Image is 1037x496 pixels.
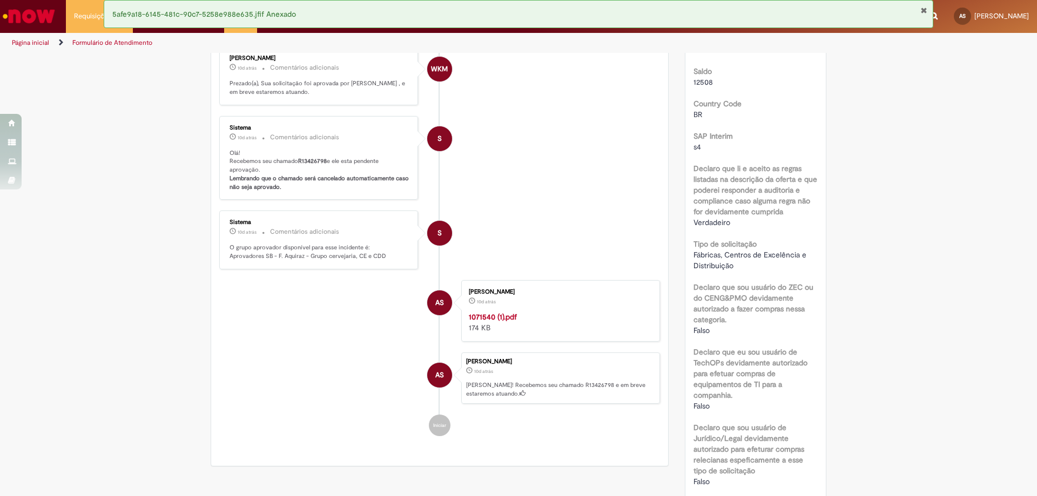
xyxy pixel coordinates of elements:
span: Requisições [74,11,112,22]
span: 10d atrás [238,65,257,71]
div: William Kaio Maia [427,57,452,81]
a: 1071540 (1).pdf [469,312,517,322]
span: Fábricas, Centros de Excelência e Distribuição [693,250,809,270]
div: [PERSON_NAME] [230,55,409,62]
span: AS [959,12,966,19]
time: 19/08/2025 09:20:26 [238,65,257,71]
p: Prezado(a), Sua solicitação foi aprovada por [PERSON_NAME] , e em breve estaremos atuando. [230,79,409,96]
div: Ana Davila Costa Dos Santos [427,290,452,315]
a: Formulário de Atendimento [72,38,152,47]
span: 5afe9a18-6145-481c-90c7-5258e988e635.jfif Anexado [112,9,296,19]
small: Comentários adicionais [270,63,339,72]
time: 19/08/2025 08:17:19 [238,134,257,141]
span: 10d atrás [474,368,493,375]
span: S [437,220,442,246]
span: AS [435,362,444,388]
b: Tipo de solicitação [693,239,757,249]
li: Ana Davila Costa Dos Santos [219,352,660,404]
span: 12508 [693,77,713,87]
div: Sistema [230,125,409,131]
ul: Trilhas de página [8,33,683,53]
b: Declaro que li e aceito as regras listadas na descrição da oferta e que poderei responder a audit... [693,164,817,216]
div: [PERSON_NAME] [466,358,654,365]
div: [PERSON_NAME] [469,289,649,295]
span: 6.1182 [693,45,713,55]
small: Comentários adicionais [270,133,339,142]
b: Lembrando que o chamado será cancelado automaticamente caso não seja aprovado. [230,174,410,191]
img: ServiceNow [1,5,57,27]
span: Verdadeiro [693,218,730,227]
b: Declaro que eu sou usuário de TechOPs devidamente autorizado para efetuar compras de equipamentos... [693,347,807,400]
time: 19/08/2025 08:17:15 [238,229,257,235]
a: Página inicial [12,38,49,47]
span: Falso [693,325,710,335]
span: S [437,126,442,152]
time: 19/08/2025 08:17:06 [474,368,493,375]
span: AS [435,290,444,316]
b: SAP Interim [693,131,733,141]
span: s4 [693,142,701,152]
div: System [427,221,452,246]
div: Sistema [230,219,409,226]
div: 174 KB [469,311,649,333]
b: Saldo [693,66,712,76]
span: [PERSON_NAME] [974,11,1029,21]
span: 10d atrás [238,134,257,141]
div: System [427,126,452,151]
b: R13426798 [298,157,327,165]
p: [PERSON_NAME]! Recebemos seu chamado R13426798 e em breve estaremos atuando. [466,381,654,398]
span: 10d atrás [238,229,257,235]
small: Comentários adicionais [270,227,339,236]
div: Ana Davila Costa Dos Santos [427,363,452,388]
button: Fechar Notificação [920,6,927,15]
span: Falso [693,401,710,411]
span: Falso [693,477,710,486]
p: O grupo aprovador disponível para esse incidente é: Aprovadores SB - F. Aquiraz - Grupo cervejari... [230,243,409,260]
b: Declaro que sou usuário do ZEC ou do CENG&PMO devidamente autorizado a fazer compras nessa catego... [693,282,813,324]
span: 10d atrás [477,298,496,305]
time: 19/08/2025 08:17:00 [477,298,496,305]
b: Country Code [693,99,742,108]
span: WKM [431,56,448,82]
b: Declaro que sou usuário de Jurídico/Legal devidamente autorizado para efeturar compras relecianas... [693,423,804,475]
span: BR [693,110,702,119]
p: Olá! Recebemos seu chamado e ele esta pendente aprovação. [230,149,409,192]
